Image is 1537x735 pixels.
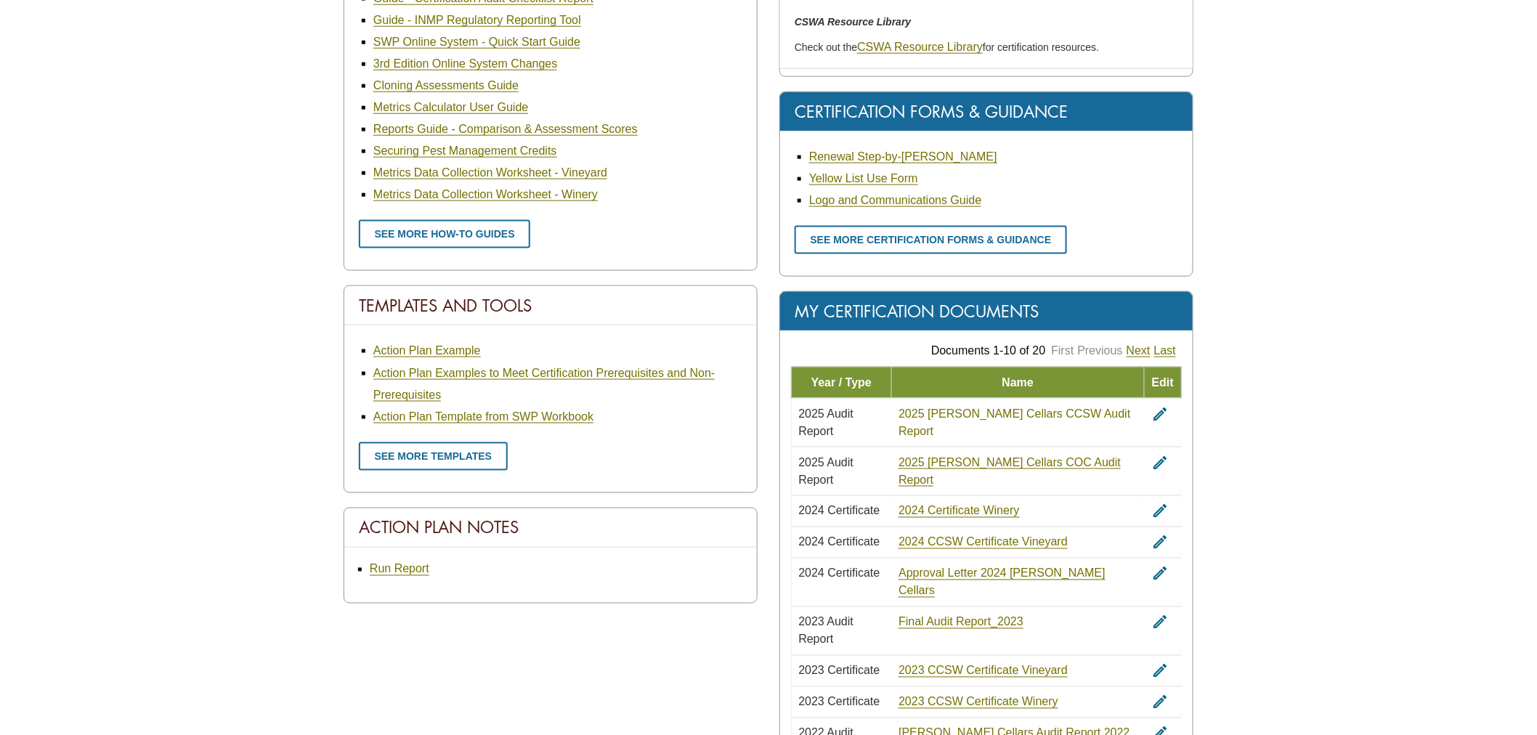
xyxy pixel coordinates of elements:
[899,696,1058,709] a: 2023 CCSW Certificate Winery
[373,166,607,179] a: Metrics Data Collection Worksheet - Vineyard
[899,616,1023,629] a: Final Audit Report_2023
[899,505,1019,518] a: 2024 Certificate Winery
[799,407,854,437] span: 2025 Audit Report
[1151,536,1169,548] a: edit
[799,665,880,677] span: 2023 Certificate
[359,220,530,248] a: See more how-to guides
[795,226,1067,254] a: See more certification forms & guidance
[373,367,715,402] a: Action Plan Examples to Meet Certification Prerequisites and Non-Prerequisites
[809,150,997,163] a: Renewal Step-by-[PERSON_NAME]
[899,665,1068,678] a: 2023 CCSW Certificate Vineyard
[799,696,880,708] span: 2023 Certificate
[373,123,638,136] a: Reports Guide - Comparison & Assessment Scores
[373,57,557,70] a: 3rd Edition Online System Changes
[373,145,557,158] a: Securing Pest Management Credits
[1151,696,1169,708] a: edit
[1154,344,1176,357] a: Last
[1151,503,1169,520] i: edit
[799,456,854,486] span: 2025 Audit Report
[795,16,912,28] em: CSWA Resource Library
[1151,567,1169,580] a: edit
[792,367,892,398] td: Year / Type
[780,92,1193,131] div: Certification Forms & Guidance
[373,101,528,114] a: Metrics Calculator User Guide
[1151,405,1169,423] i: edit
[344,286,757,325] div: Templates And Tools
[799,536,880,548] span: 2024 Certificate
[1151,694,1169,711] i: edit
[373,410,593,423] a: Action Plan Template from SWP Workbook
[809,172,918,185] a: Yellow List Use Form
[1151,407,1169,420] a: edit
[370,563,429,576] a: Run Report
[891,367,1144,398] td: Name
[359,442,508,471] a: See more templates
[799,567,880,580] span: 2024 Certificate
[799,505,880,517] span: 2024 Certificate
[931,344,1045,357] span: Documents 1-10 of 20
[1151,665,1169,677] a: edit
[373,14,581,27] a: Guide - INMP Regulatory Reporting Tool
[1127,344,1151,357] a: Next
[799,616,854,646] span: 2023 Audit Report
[899,567,1106,598] a: Approval Letter 2024 [PERSON_NAME] Cellars
[899,407,1130,438] a: 2025 [PERSON_NAME] Cellars CCSW Audit Report
[1151,454,1169,471] i: edit
[795,41,1099,53] span: Check out the for certification resources.
[1144,367,1181,398] td: Edit
[1151,614,1169,631] i: edit
[1151,534,1169,551] i: edit
[1151,456,1169,468] a: edit
[1151,616,1169,628] a: edit
[1151,565,1169,582] i: edit
[1051,344,1074,357] a: First
[373,36,580,49] a: SWP Online System - Quick Start Guide
[780,292,1193,331] div: My Certification Documents
[344,508,757,548] div: Action Plan Notes
[857,41,983,54] a: CSWA Resource Library
[1078,344,1123,357] a: Previous
[1151,662,1169,680] i: edit
[809,194,981,207] a: Logo and Communications Guide
[373,188,598,201] a: Metrics Data Collection Worksheet - Winery
[899,536,1068,549] a: 2024 CCSW Certificate Vineyard
[373,79,519,92] a: Cloning Assessments Guide
[899,456,1121,487] a: 2025 [PERSON_NAME] Cellars COC Audit Report
[1151,505,1169,517] a: edit
[373,344,481,357] a: Action Plan Example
